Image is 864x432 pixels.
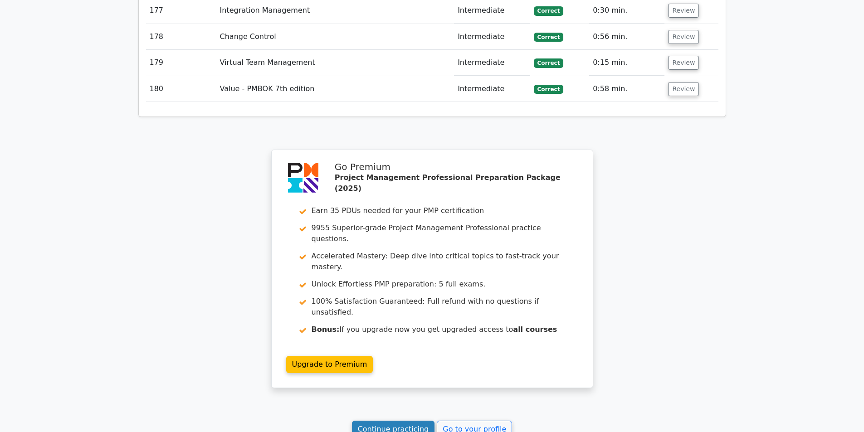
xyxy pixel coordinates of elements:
[668,56,699,70] button: Review
[216,76,454,102] td: Value - PMBOK 7th edition
[286,356,373,373] a: Upgrade to Premium
[534,33,563,42] span: Correct
[146,50,216,76] td: 179
[216,24,454,50] td: Change Control
[146,24,216,50] td: 178
[668,82,699,96] button: Review
[146,76,216,102] td: 180
[589,76,664,102] td: 0:58 min.
[454,50,530,76] td: Intermediate
[454,24,530,50] td: Intermediate
[534,6,563,15] span: Correct
[668,30,699,44] button: Review
[589,50,664,76] td: 0:15 min.
[216,50,454,76] td: Virtual Team Management
[534,85,563,94] span: Correct
[534,58,563,68] span: Correct
[668,4,699,18] button: Review
[454,76,530,102] td: Intermediate
[589,24,664,50] td: 0:56 min.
